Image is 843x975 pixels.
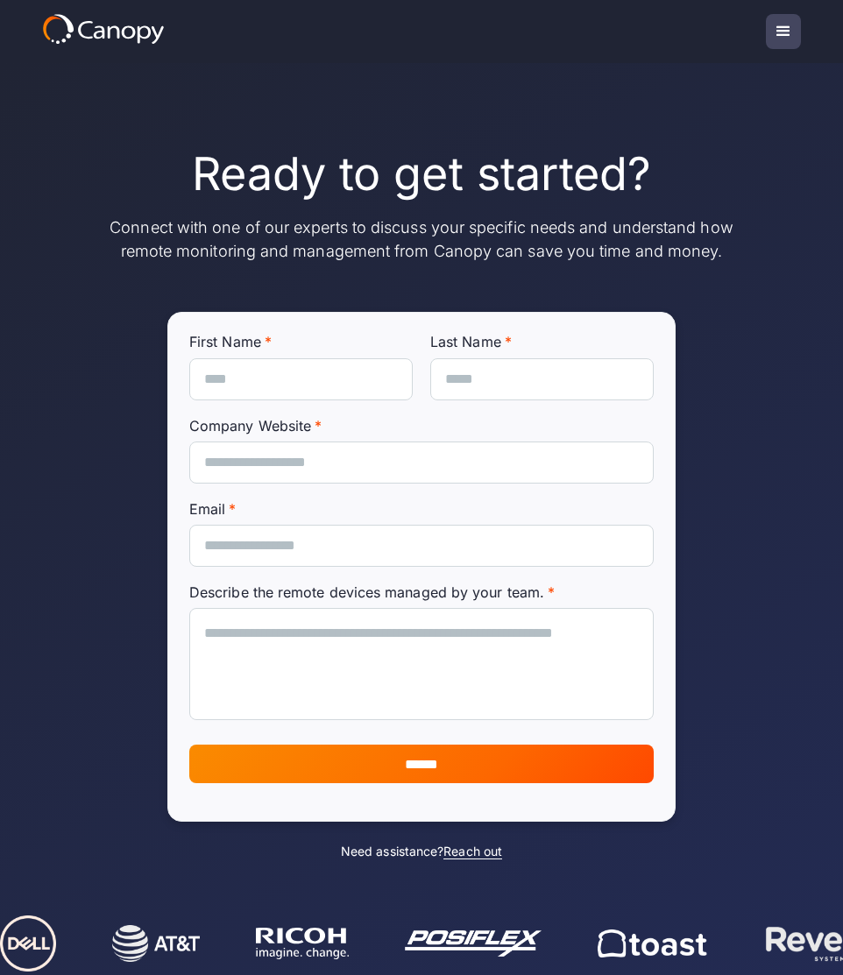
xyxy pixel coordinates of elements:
img: Canopy works with Toast [575,929,684,957]
a: Reach out [443,844,502,859]
span: First Name [189,333,261,350]
span: Describe the remote devices managed by your team. [189,583,544,601]
span: Last Name [430,333,501,350]
h1: Ready to get started? [192,147,652,201]
span: Email [189,500,225,518]
img: Canopy works with Revel Systems [740,925,831,961]
div: menu [766,14,801,49]
span: Company Website [189,417,311,435]
img: Canopy works with Posiflex [382,930,519,956]
img: Ricoh electronics and products uses Canopy [233,928,326,960]
div: Need assistance? [106,843,737,860]
p: Connect with one of our experts to discuss your specific needs and understand how remote monitori... [106,215,737,263]
img: Canopy works with AT&T [89,925,177,961]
